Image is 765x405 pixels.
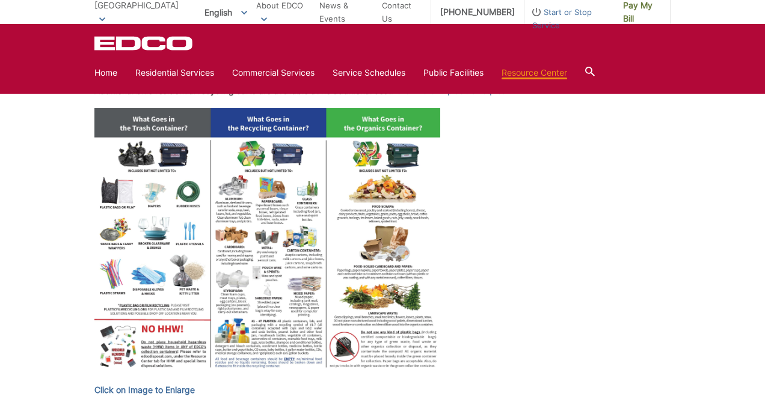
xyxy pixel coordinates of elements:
[232,66,315,79] a: Commercial Services
[94,383,195,397] a: Click on Image to Enlarge
[94,36,194,50] a: EDCD logo. Return to the homepage.
[94,108,440,375] img: Diagram of what items can be recycled
[135,66,214,79] a: Residential Services
[333,66,405,79] a: Service Schedules
[502,66,567,79] a: Resource Center
[195,2,256,22] span: English
[94,66,117,79] a: Home
[423,66,484,79] a: Public Facilities
[94,385,195,395] strong: Click on Image to Enlarge
[94,85,393,96] strong: Additional blue residential recycling carts are available at no additional cost!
